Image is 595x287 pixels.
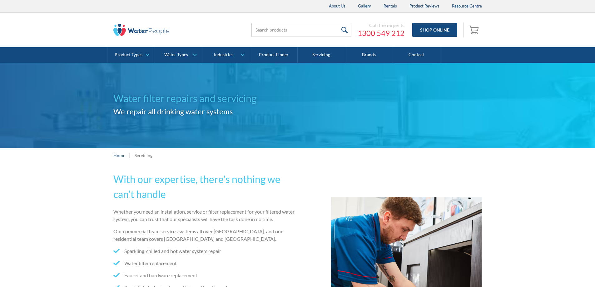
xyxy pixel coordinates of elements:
[250,47,298,63] a: Product Finder
[164,52,188,57] div: Water Types
[113,106,298,117] h2: We repair all drinking water systems
[412,23,457,37] a: Shop Online
[128,151,131,159] div: |
[113,228,295,243] p: Our commercial team services systems all over [GEOGRAPHIC_DATA], and our residential team covers ...
[115,52,142,57] div: Product Types
[469,25,480,35] img: shopping cart
[113,152,125,159] a: Home
[113,91,298,106] h1: Water filter repairs and servicing
[393,47,440,63] a: Contact
[107,47,155,63] a: Product Types
[202,47,250,63] a: Industries
[358,28,404,38] a: 1300 549 212
[251,23,351,37] input: Search products
[113,260,295,267] li: Water filter replacement
[113,208,295,223] p: Whether you need an installation, service or filter replacement for your filtered water system, y...
[345,47,393,63] a: Brands
[467,22,482,37] a: Open empty cart
[113,272,295,279] li: Faucet and hardware replacement
[113,247,295,255] li: Sparkling, chilled and hot water system repair
[214,52,233,57] div: Industries
[155,47,202,63] a: Water Types
[135,152,152,159] div: Servicing
[113,24,170,36] img: The Water People
[113,172,295,202] h2: With our expertise, there’s nothing we can’t handle
[358,22,404,28] div: Call the experts
[298,47,345,63] a: Servicing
